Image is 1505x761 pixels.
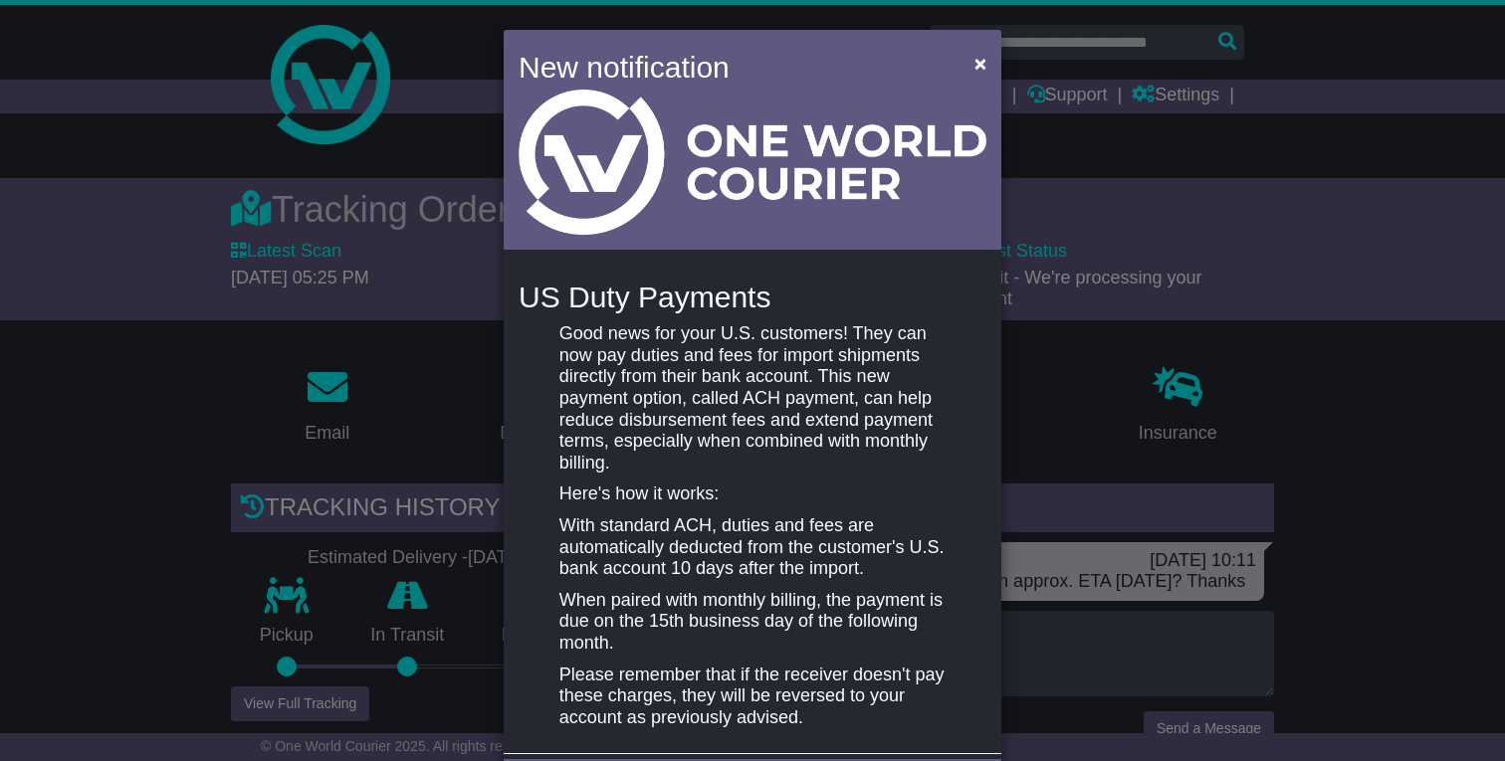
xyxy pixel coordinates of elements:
[559,590,946,655] p: When paired with monthly billing, the payment is due on the 15th business day of the following mo...
[559,323,946,474] p: Good news for your U.S. customers! They can now pay duties and fees for import shipments directly...
[974,52,986,75] span: ×
[559,483,946,505] p: Here's how it works:
[519,90,986,235] img: Light
[559,665,946,729] p: Please remember that if the receiver doesn't pay these charges, they will be reversed to your acc...
[519,45,946,90] h4: New notification
[559,515,946,580] p: With standard ACH, duties and fees are automatically deducted from the customer's U.S. bank accou...
[965,43,996,84] button: Close
[519,281,986,313] h4: US Duty Payments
